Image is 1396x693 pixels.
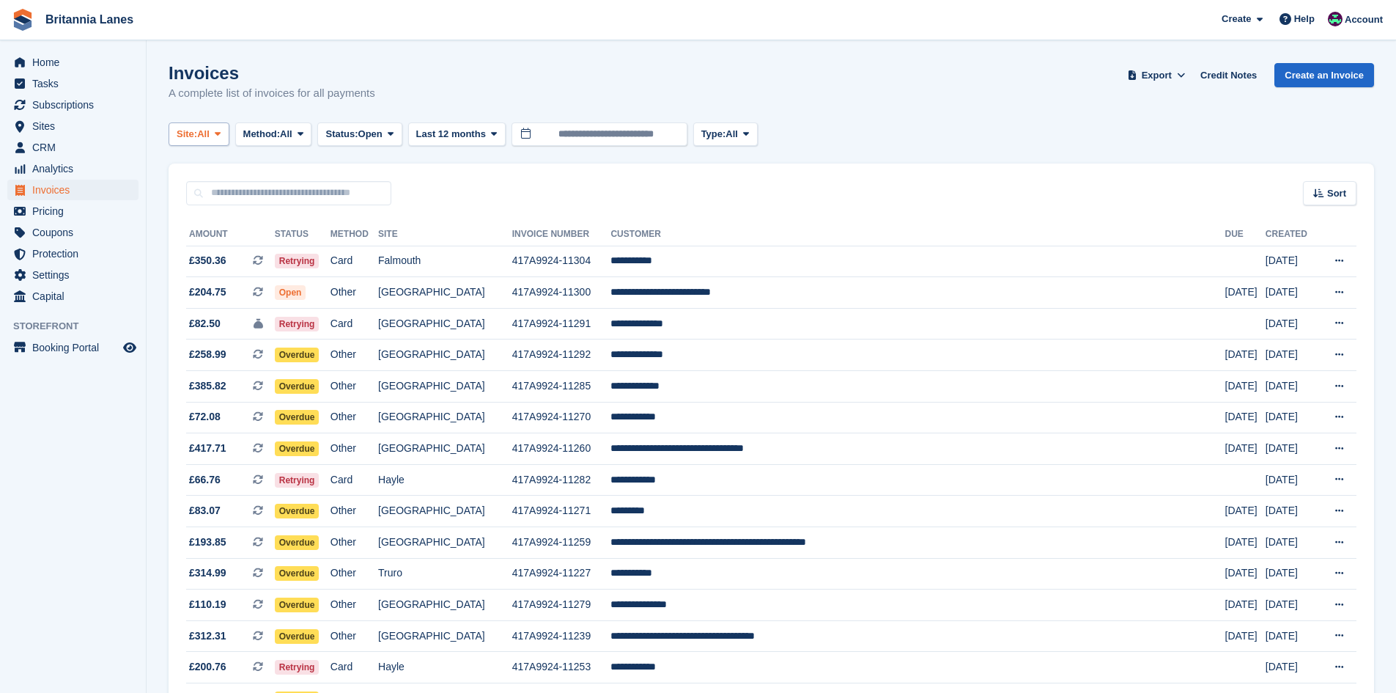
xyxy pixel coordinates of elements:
[512,527,611,559] td: 417A9924-11259
[32,201,120,221] span: Pricing
[189,565,226,581] span: £314.99
[1266,223,1318,246] th: Created
[330,371,378,403] td: Other
[512,223,611,246] th: Invoice Number
[1266,433,1318,465] td: [DATE]
[330,496,378,527] td: Other
[378,464,512,496] td: Hayle
[1225,277,1266,309] td: [DATE]
[378,340,512,371] td: [GEOGRAPHIC_DATA]
[358,127,383,142] span: Open
[330,277,378,309] td: Other
[189,285,226,300] span: £204.75
[189,253,226,268] span: £350.36
[189,628,226,644] span: £312.31
[1225,620,1266,652] td: [DATE]
[378,652,512,683] td: Hayle
[1222,12,1251,26] span: Create
[1225,558,1266,590] td: [DATE]
[7,286,139,307] a: menu
[275,254,320,268] span: Retrying
[378,433,512,465] td: [GEOGRAPHIC_DATA]
[512,652,611,683] td: 417A9924-11253
[1266,464,1318,496] td: [DATE]
[189,409,221,425] span: £72.08
[169,122,229,147] button: Site: All
[189,441,226,456] span: £417.71
[512,620,611,652] td: 417A9924-11239
[725,127,738,142] span: All
[1274,63,1374,87] a: Create an Invoice
[330,433,378,465] td: Other
[378,246,512,277] td: Falmouth
[7,243,139,264] a: menu
[40,7,139,32] a: Britannia Lanes
[275,535,320,550] span: Overdue
[13,319,146,334] span: Storefront
[1225,590,1266,621] td: [DATE]
[330,527,378,559] td: Other
[32,95,120,115] span: Subscriptions
[512,277,611,309] td: 417A9924-11300
[1266,620,1318,652] td: [DATE]
[317,122,402,147] button: Status: Open
[32,222,120,243] span: Coupons
[330,464,378,496] td: Card
[1225,223,1266,246] th: Due
[693,122,758,147] button: Type: All
[1266,652,1318,683] td: [DATE]
[1266,496,1318,527] td: [DATE]
[1345,12,1383,27] span: Account
[275,473,320,488] span: Retrying
[7,52,139,73] a: menu
[416,127,486,142] span: Last 12 months
[189,316,221,331] span: £82.50
[169,85,375,102] p: A complete list of invoices for all payments
[330,590,378,621] td: Other
[275,441,320,456] span: Overdue
[7,73,139,94] a: menu
[32,286,120,307] span: Capital
[1266,558,1318,590] td: [DATE]
[1266,527,1318,559] td: [DATE]
[275,660,320,675] span: Retrying
[189,503,221,518] span: £83.07
[1266,402,1318,433] td: [DATE]
[512,433,611,465] td: 417A9924-11260
[197,127,210,142] span: All
[330,558,378,590] td: Other
[378,223,512,246] th: Site
[189,472,221,488] span: £66.76
[32,158,120,179] span: Analytics
[189,378,226,394] span: £385.82
[275,348,320,362] span: Overdue
[330,402,378,433] td: Other
[1328,12,1343,26] img: Kirsty Miles
[512,402,611,433] td: 417A9924-11270
[1142,68,1172,83] span: Export
[7,158,139,179] a: menu
[275,629,320,644] span: Overdue
[701,127,726,142] span: Type:
[1225,433,1266,465] td: [DATE]
[189,535,226,550] span: £193.85
[330,246,378,277] td: Card
[1266,590,1318,621] td: [DATE]
[512,371,611,403] td: 417A9924-11285
[1266,371,1318,403] td: [DATE]
[1225,402,1266,433] td: [DATE]
[378,371,512,403] td: [GEOGRAPHIC_DATA]
[1294,12,1315,26] span: Help
[512,590,611,621] td: 417A9924-11279
[32,137,120,158] span: CRM
[169,63,375,83] h1: Invoices
[189,659,226,675] span: £200.76
[408,122,506,147] button: Last 12 months
[186,223,275,246] th: Amount
[330,652,378,683] td: Card
[275,223,330,246] th: Status
[378,308,512,340] td: [GEOGRAPHIC_DATA]
[275,317,320,331] span: Retrying
[177,127,197,142] span: Site:
[275,379,320,394] span: Overdue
